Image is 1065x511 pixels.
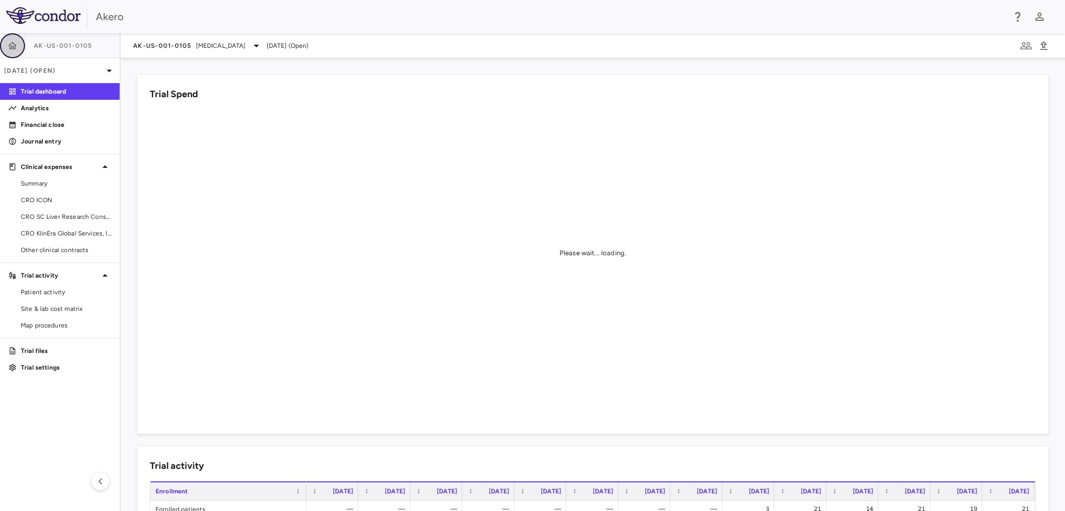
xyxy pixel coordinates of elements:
span: [DATE] [1009,488,1029,495]
span: CRO KlinEra Global Services, Inc [21,229,111,238]
h6: Trial activity [150,459,204,473]
span: [DATE] (Open) [267,41,309,50]
span: [DATE] [645,488,665,495]
span: Site & lab cost matrix [21,304,111,313]
p: Trial files [21,346,111,356]
p: [DATE] (Open) [4,66,103,75]
span: Patient activity [21,287,111,297]
span: [DATE] [957,488,977,495]
h6: Trial Spend [150,87,198,101]
img: logo-full-SnFGN8VE.png [6,7,81,24]
span: [DATE] [697,488,717,495]
span: [DATE] [385,488,405,495]
p: Clinical expenses [21,162,99,172]
span: Map procedures [21,321,111,330]
span: [DATE] [593,488,613,495]
span: AK-US-001-0105 [34,42,93,50]
span: Summary [21,179,111,188]
span: CRO ICON [21,195,111,205]
span: AK-US-001-0105 [133,42,192,50]
p: Financial close [21,120,111,129]
p: Analytics [21,103,111,113]
span: [DATE] [749,488,769,495]
span: [DATE] [437,488,457,495]
span: [MEDICAL_DATA] [196,41,246,50]
p: Trial dashboard [21,87,111,96]
div: Please wait... loading. [560,248,626,258]
span: [DATE] [333,488,353,495]
span: [DATE] [853,488,873,495]
span: Other clinical contracts [21,245,111,255]
span: [DATE] [905,488,925,495]
div: Akero [96,9,1005,24]
span: [DATE] [541,488,561,495]
span: CRO SC Liver Research Consortium LLC [21,212,111,221]
span: [DATE] [489,488,509,495]
p: Trial settings [21,363,111,372]
p: Journal entry [21,137,111,146]
span: [DATE] [801,488,821,495]
span: Enrollment [155,488,188,495]
p: Trial activity [21,271,99,280]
